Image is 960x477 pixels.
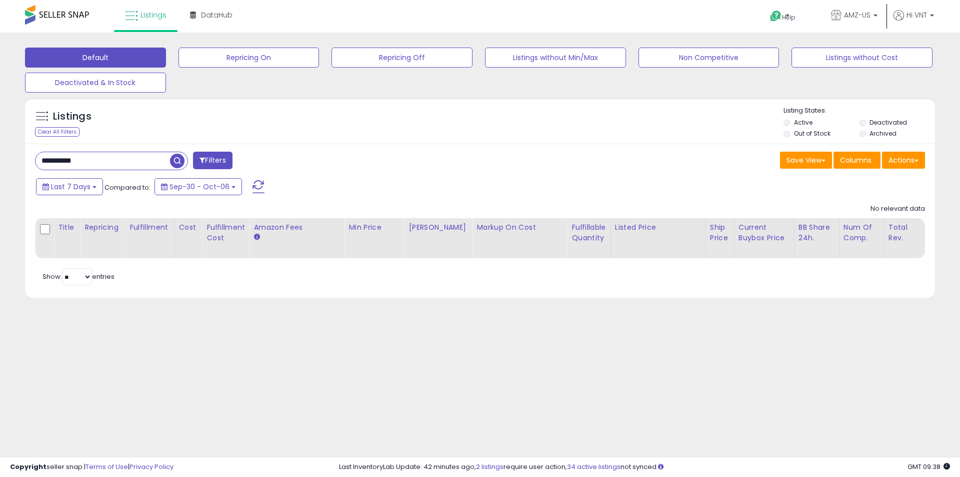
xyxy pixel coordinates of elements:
[882,152,925,169] button: Actions
[794,129,830,138] label: Out of Stock
[843,222,880,243] div: Num of Comp.
[485,48,626,68] button: Listings without Min/Max
[762,3,815,33] a: Help
[408,222,468,233] div: [PERSON_NAME]
[833,152,880,169] button: Columns
[25,73,166,93] button: Deactivated & In Stock
[638,48,779,68] button: Non Competitive
[738,222,790,243] div: Current Buybox Price
[42,272,114,281] span: Show: entries
[769,10,782,23] i: Get Help
[253,233,259,242] small: Amazon Fees.
[206,222,245,243] div: Fulfillment Cost
[906,10,927,20] span: Hi VNT
[888,222,925,243] div: Total Rev.
[472,218,567,258] th: The percentage added to the cost of goods (COGS) that forms the calculator for Min & Max prices.
[331,48,472,68] button: Repricing Off
[178,48,319,68] button: Repricing On
[476,222,563,233] div: Markup on Cost
[154,178,242,195] button: Sep-30 - Oct-06
[870,204,925,214] div: No relevant data
[253,222,340,233] div: Amazon Fees
[140,10,166,20] span: Listings
[794,118,812,127] label: Active
[571,222,606,243] div: Fulfillable Quantity
[780,152,832,169] button: Save View
[53,110,91,124] h5: Listings
[869,129,896,138] label: Archived
[58,222,76,233] div: Title
[893,10,934,33] a: Hi VNT
[710,222,730,243] div: Ship Price
[783,106,934,116] p: Listing States:
[869,118,907,127] label: Deactivated
[104,183,150,192] span: Compared to:
[193,152,232,169] button: Filters
[201,10,232,20] span: DataHub
[36,178,103,195] button: Last 7 Days
[179,222,198,233] div: Cost
[791,48,932,68] button: Listings without Cost
[169,182,229,192] span: Sep-30 - Oct-06
[129,222,170,233] div: Fulfillment
[51,182,90,192] span: Last 7 Days
[840,155,871,165] span: Columns
[348,222,400,233] div: Min Price
[844,10,870,20] span: AMZ-US
[84,222,121,233] div: Repricing
[35,127,79,137] div: Clear All Filters
[798,222,835,243] div: BB Share 24h.
[782,13,795,22] span: Help
[25,48,166,68] button: Default
[615,222,701,233] div: Listed Price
